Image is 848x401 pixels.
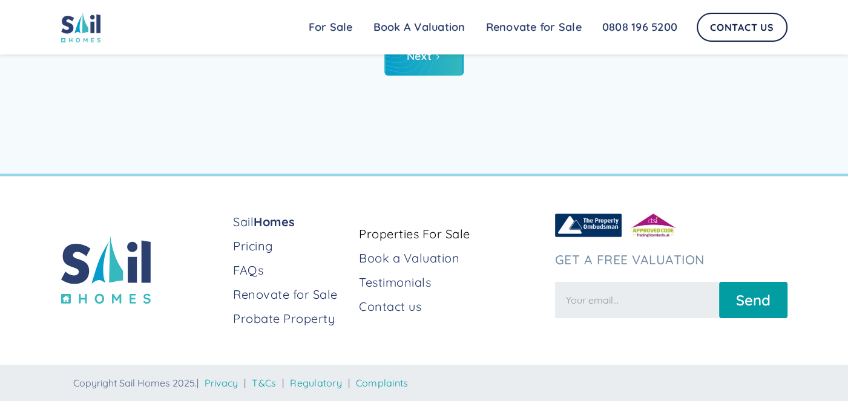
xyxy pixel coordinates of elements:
a: Contact Us [697,13,787,42]
a: Contact us [359,298,545,315]
input: Your email... [555,282,719,318]
a: Book A Valuation [363,15,476,39]
form: Newsletter Form [555,276,787,318]
a: SailHomes [233,214,349,230]
a: Properties For Sale [359,226,545,243]
a: Pricing [233,238,349,255]
div: List [61,38,787,76]
input: Send [719,282,787,318]
h3: Get a free valuation [555,252,787,267]
strong: Homes [254,214,295,229]
a: T&Cs [252,377,276,389]
a: Renovate for Sale [233,286,349,303]
img: sail home logo colored [61,12,101,42]
a: Renovate for Sale [476,15,592,39]
a: Probate Property [233,310,349,327]
a: Complaints [356,377,409,389]
a: For Sale [298,15,363,39]
a: Regulatory [290,377,342,389]
img: sail home logo colored [61,235,151,304]
a: 0808 196 5200 [592,15,688,39]
div: Copyright Sail Homes 2025. | | | | [73,377,787,389]
div: Next [407,50,432,62]
a: Book a Valuation [359,250,545,267]
a: Next Page [384,38,464,76]
a: FAQs [233,262,349,279]
a: Testimonials [359,274,545,291]
a: Privacy [205,377,238,389]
